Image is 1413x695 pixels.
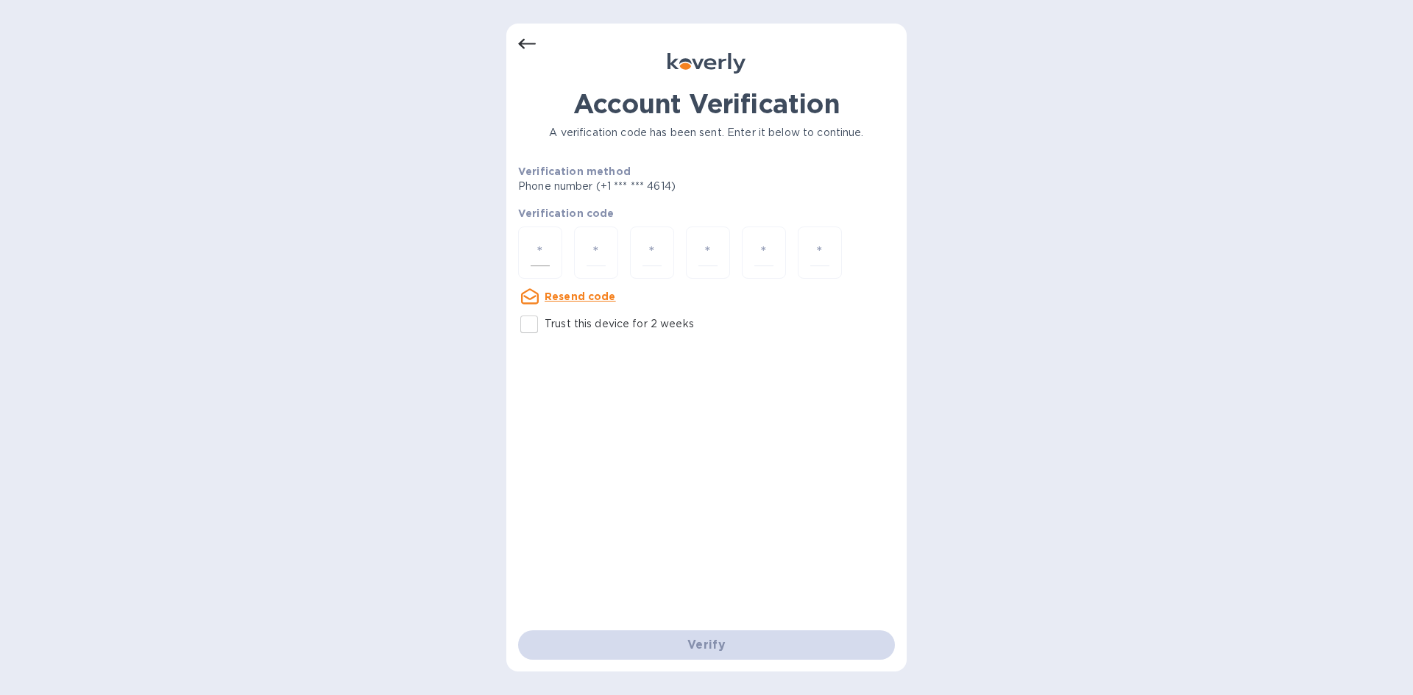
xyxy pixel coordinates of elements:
p: Verification code [518,206,895,221]
u: Resend code [545,291,616,302]
p: Phone number (+1 *** *** 4614) [518,179,788,194]
p: A verification code has been sent. Enter it below to continue. [518,125,895,140]
p: Trust this device for 2 weeks [545,316,694,332]
b: Verification method [518,165,631,177]
h1: Account Verification [518,88,895,119]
